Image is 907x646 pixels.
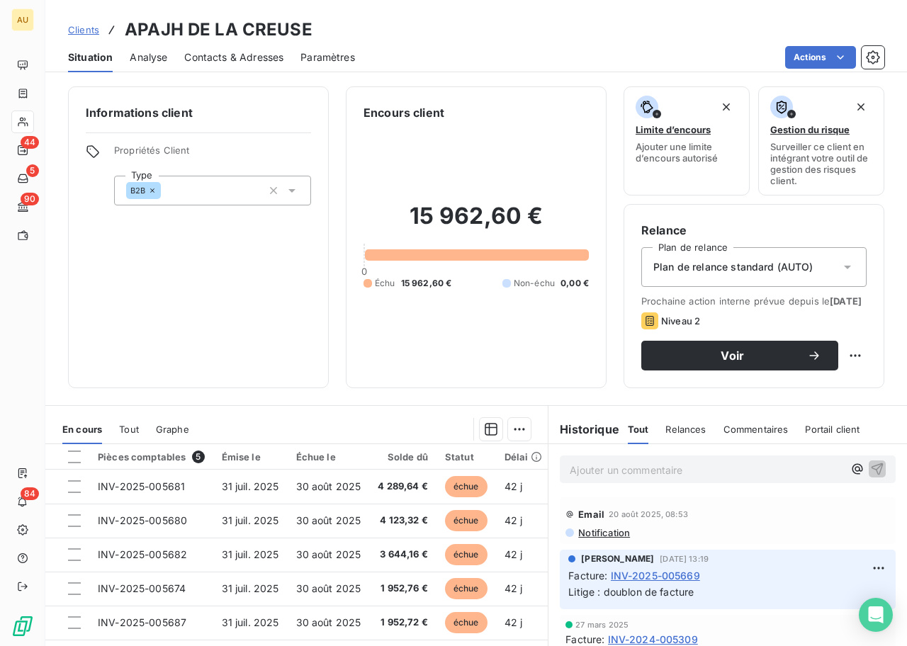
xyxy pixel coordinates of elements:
span: [PERSON_NAME] [581,552,654,565]
span: Voir [658,350,807,361]
span: Commentaires [723,424,789,435]
span: INV-2025-005674 [98,582,186,594]
h3: APAJH DE LA CREUSE [125,17,312,42]
span: 5 [26,164,39,177]
span: échue [445,612,488,633]
span: 4 289,64 € [378,480,428,494]
span: Analyse [130,50,167,64]
h2: 15 962,60 € [364,202,589,244]
input: Ajouter une valeur [161,184,172,197]
span: 42 j [505,548,523,560]
span: [DATE] 13:19 [660,555,709,563]
span: 27 mars 2025 [575,620,629,629]
button: Actions [785,46,856,69]
h6: Historique [548,421,619,438]
span: Niveau 2 [661,315,700,327]
span: Facture : [568,568,607,583]
div: Échue le [296,451,361,463]
h6: Relance [641,222,867,239]
span: 31 juil. 2025 [222,582,279,594]
span: 30 août 2025 [296,514,361,526]
span: Échu [375,277,395,290]
span: Relances [665,424,706,435]
h6: Encours client [364,104,444,121]
span: 84 [21,487,39,500]
span: 90 [21,193,39,205]
span: Ajouter une limite d’encours autorisé [636,141,738,164]
span: Gestion du risque [770,124,850,135]
span: échue [445,578,488,599]
span: 0 [361,266,367,277]
span: Tout [119,424,139,435]
span: INV-2025-005687 [98,616,186,628]
span: Litige : doublon de facture [568,586,694,598]
span: Graphe [156,424,189,435]
span: 42 j [505,616,523,628]
div: Pièces comptables [98,450,205,463]
span: 31 juil. 2025 [222,514,279,526]
img: Logo LeanPay [11,615,34,637]
span: 20 août 2025, 08:53 [609,510,688,518]
span: 4 123,32 € [378,514,428,528]
span: Situation [68,50,113,64]
span: INV-2025-005680 [98,514,187,526]
span: Non-échu [514,277,555,290]
span: 30 août 2025 [296,480,361,492]
div: Émise le [222,451,279,463]
span: 3 644,16 € [378,548,428,562]
span: Plan de relance standard (AUTO) [653,260,813,274]
span: 1 952,72 € [378,616,428,630]
span: Contacts & Adresses [184,50,283,64]
span: En cours [62,424,102,435]
span: échue [445,510,488,531]
span: 30 août 2025 [296,582,361,594]
div: Solde dû [378,451,428,463]
a: Clients [68,23,99,37]
span: 31 juil. 2025 [222,548,279,560]
span: Paramètres [300,50,355,64]
span: 30 août 2025 [296,548,361,560]
button: Limite d’encoursAjouter une limite d’encours autorisé [624,86,750,195]
span: 44 [21,136,39,149]
span: Tout [628,424,649,435]
span: [DATE] [830,295,862,307]
div: AU [11,8,34,31]
span: Propriétés Client [114,144,311,164]
span: Portail client [805,424,860,435]
span: 31 juil. 2025 [222,480,279,492]
span: Limite d’encours [636,124,711,135]
button: Voir [641,341,838,370]
span: Surveiller ce client en intégrant votre outil de gestion des risques client. [770,141,872,186]
span: INV-2025-005682 [98,548,187,560]
span: échue [445,544,488,565]
span: 5 [192,450,205,463]
span: 1 952,76 € [378,582,428,596]
span: échue [445,476,488,497]
div: Statut [445,451,488,463]
span: Notification [577,527,630,538]
div: Open Intercom Messenger [859,598,893,632]
div: Délai [505,451,543,463]
span: 0,00 € [560,277,589,290]
button: Gestion du risqueSurveiller ce client en intégrant votre outil de gestion des risques client. [758,86,884,195]
span: 42 j [505,480,523,492]
span: 42 j [505,582,523,594]
span: INV-2025-005669 [611,568,700,583]
span: Clients [68,24,99,35]
span: 42 j [505,514,523,526]
span: Prochaine action interne prévue depuis le [641,295,867,307]
h6: Informations client [86,104,311,121]
span: 31 juil. 2025 [222,616,279,628]
span: INV-2025-005681 [98,480,185,492]
span: 30 août 2025 [296,616,361,628]
span: B2B [130,186,145,195]
span: 15 962,60 € [401,277,452,290]
span: Email [578,509,604,520]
